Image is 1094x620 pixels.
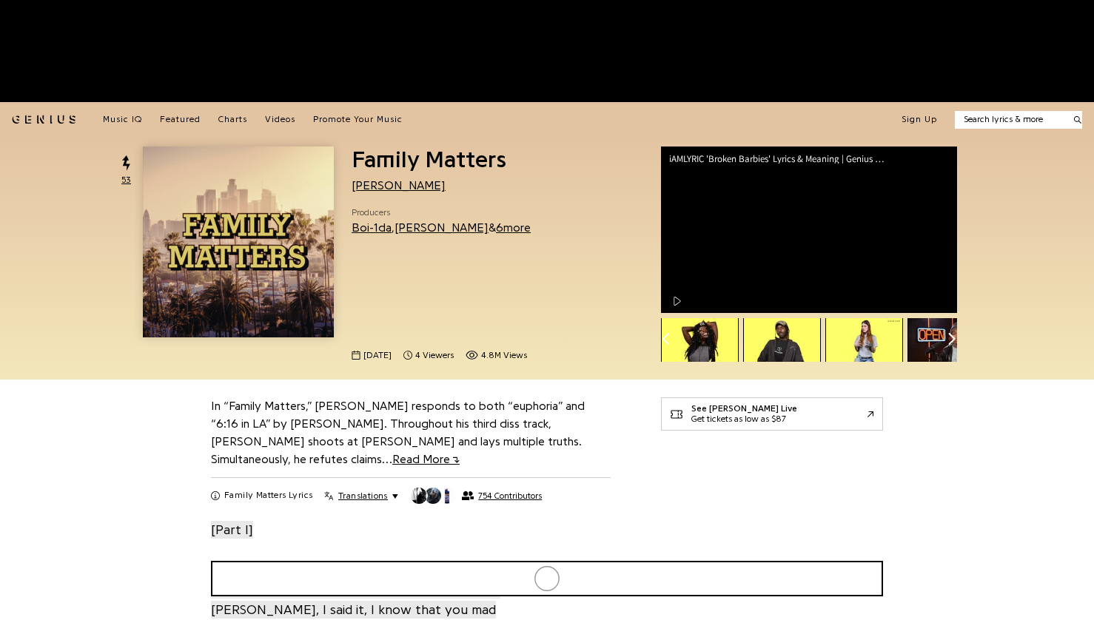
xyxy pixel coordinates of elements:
div: Get tickets as low as $87 [691,414,797,425]
span: 4,793,388 views [466,349,527,362]
a: [Part I] [211,519,253,539]
span: Read More [392,454,460,465]
a: Promote Your Music [313,114,403,126]
button: 754 Contributors [410,487,542,505]
span: 754 Contributors [478,491,542,501]
span: Producers [352,206,531,219]
a: Charts [218,114,247,126]
span: [DATE] [363,349,392,362]
span: Family Matters [352,148,506,172]
span: Promote Your Music [313,115,403,124]
span: 4.8M views [481,349,527,362]
span: 4 viewers [415,349,454,362]
span: Translations [338,490,388,502]
span: Featured [160,115,201,124]
a: Music IQ [103,114,142,126]
a: Featured [160,114,201,126]
button: Sign Up [902,114,937,126]
span: Videos [265,115,295,124]
img: Cover art for Family Matters by Drake [143,146,334,337]
a: [PERSON_NAME] [395,222,489,234]
div: iAMLYRIC 'Broken Barbies' Lyrics & Meaning | Genius Verified [669,154,899,164]
h2: Family Matters Lyrics [224,490,312,502]
a: Videos [265,114,295,126]
span: 53 [121,174,131,186]
span: Charts [218,115,247,124]
span: Music IQ [103,115,142,124]
div: , & [352,220,531,237]
span: [Part I] [211,521,253,539]
div: See [PERSON_NAME] Live [691,404,797,414]
input: Search lyrics & more [955,113,1065,126]
a: See [PERSON_NAME] LiveGet tickets as low as $87 [661,397,883,431]
button: 6more [496,221,531,235]
a: In “Family Matters,” [PERSON_NAME] responds to both “euphoria” and “6:16 in LA” by [PERSON_NAME].... [211,400,585,465]
button: Translations [324,490,397,502]
a: Boi-1da [352,222,392,234]
span: 4 viewers [403,349,454,362]
a: [PERSON_NAME] [352,180,446,192]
